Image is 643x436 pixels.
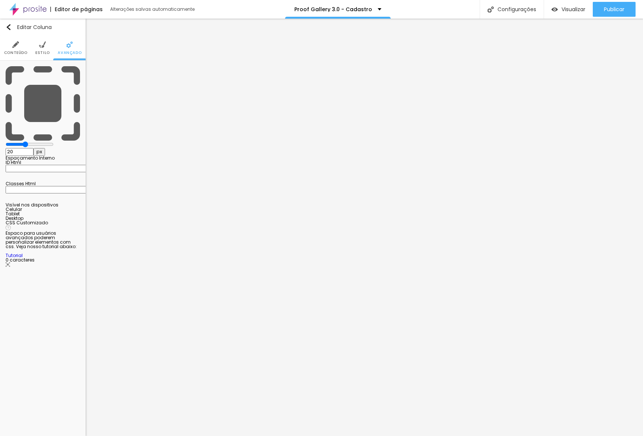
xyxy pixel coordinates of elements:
span: Avançado [58,51,81,55]
p: Proof Gallery 3.0 - Cadastro [294,7,372,12]
img: Icone [6,24,12,30]
span: Visualizar [562,6,585,12]
span: Tablet [6,211,20,217]
button: Publicar [593,2,636,17]
span: Celular [6,206,22,212]
div: Editar Coluna [6,24,52,30]
span: Desktop [6,215,23,221]
div: Editor de páginas [50,7,103,12]
img: Icone [6,66,80,141]
span: Conteúdo [4,51,28,55]
div: Espaçamento Interno [6,156,80,160]
div: 0 caracteres [6,258,80,267]
div: Classes Html [6,182,80,186]
img: Icone [487,6,494,13]
div: Alterações salvas automaticamente [110,7,196,12]
div: Espaco para usuários avançados poderem personalizar elementos com css. Veja nosso tutorial abaixo: [6,231,80,258]
div: ID Html [6,160,80,165]
span: Publicar [604,6,624,12]
span: Estilo [35,51,50,55]
img: Icone [66,41,73,48]
img: view-1.svg [551,6,558,13]
div: Visível nos dispositivos [6,203,80,207]
div: CSS Customizado [6,221,80,225]
a: Tutorial [6,252,23,259]
iframe: Editor [86,19,643,436]
img: Icone [39,41,46,48]
button: px [33,148,45,156]
img: Icone [6,225,11,230]
button: Visualizar [544,2,593,17]
img: Icone [6,262,10,267]
img: Icone [12,41,19,48]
